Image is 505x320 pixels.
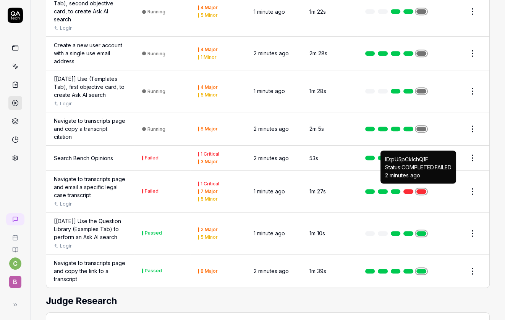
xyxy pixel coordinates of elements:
time: 2 minutes ago [254,268,289,274]
div: 8 Major [201,269,218,273]
button: B [3,270,27,289]
a: Login [60,100,73,107]
button: Failed [142,187,159,195]
a: Navigate to transcripts page and email a specific legal case transcript [54,175,127,199]
div: 5 Minor [201,13,218,18]
div: 4 Major [201,47,218,52]
time: 2m 28s [309,50,327,56]
div: 1 Minor [201,55,217,59]
a: Navigate to transcripts page and copy the link to a transcript [54,259,127,283]
div: 5 Minor [201,93,218,97]
time: 1m 27s [309,188,326,195]
time: 2 minutes ago [254,155,289,161]
div: 2 Major [201,227,218,232]
button: c [9,257,21,270]
time: 1m 28s [309,88,326,94]
h2: Judge Research [46,294,490,308]
div: Running [147,51,165,56]
a: [[DATE]] Use (Templates Tab), first objective card, to create Ask AI search [54,75,127,99]
time: 1 minute ago [254,230,285,236]
time: 53s [309,155,318,161]
a: Navigate to transcripts page and copy a transcript citation [54,117,127,141]
time: 1 minute ago [254,188,285,195]
p: ID: pU5pCklchQ1F Status: COMPLETED . FAILED [385,155,452,179]
time: 2 minutes ago [254,125,289,132]
div: 1 Critical [201,152,219,156]
a: Search Bench Opinions [54,154,113,162]
div: Failed [145,156,159,160]
time: 1m 39s [309,268,326,274]
a: Book a call with us [3,228,27,241]
a: New conversation [6,213,24,225]
a: Login [60,25,73,32]
div: 4 Major [201,5,218,10]
div: Running [147,88,165,94]
div: Passed [145,231,162,235]
div: 8 Major [201,127,218,131]
span: B [9,276,21,288]
a: Login [60,201,73,207]
div: 4 Major [201,85,218,90]
div: 7 Major [201,189,218,194]
div: Running [147,9,165,14]
time: 2 minutes ago [385,172,420,178]
a: Documentation [3,241,27,253]
a: [[DATE]] Use the Question Library (Examples Tab) to perform an Ask AI search [54,217,127,241]
time: 1 minute ago [254,8,285,15]
div: Passed [145,269,162,273]
time: 2 minutes ago [254,50,289,56]
div: Running [147,126,165,132]
div: 5 Minor [201,197,218,201]
time: 1m 10s [309,230,325,236]
time: 2m 5s [309,125,324,132]
time: 1 minute ago [254,88,285,94]
div: 3 Major [201,159,218,164]
div: Failed [145,189,159,193]
div: 5 Minor [201,235,218,240]
time: 1m 22s [309,8,326,15]
a: Create a new user account with a single use email address [54,41,127,65]
div: 1 Critical [201,182,219,186]
a: Login [60,243,73,249]
button: Failed [142,154,159,162]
